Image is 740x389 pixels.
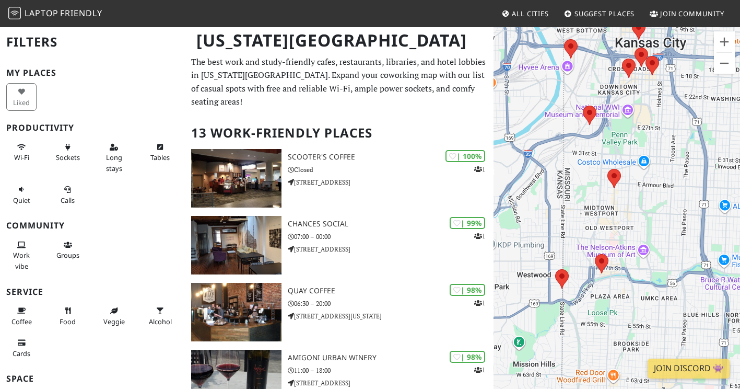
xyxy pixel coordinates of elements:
[288,311,494,321] p: [STREET_ADDRESS][US_STATE]
[103,317,125,326] span: Veggie
[288,232,494,242] p: 07:00 – 00:00
[150,153,170,162] span: Work-friendly tables
[474,365,485,375] p: 1
[6,139,37,166] button: Wi-Fi
[191,117,487,149] h2: 13 Work-Friendly Places
[191,55,487,109] p: The best work and study-friendly cafes, restaurants, libraries, and hotel lobbies in [US_STATE][G...
[191,216,281,274] img: Chances Social
[145,302,175,330] button: Alcohol
[25,7,58,19] span: Laptop
[288,287,494,295] h3: Quay Coffee
[6,181,37,209] button: Quiet
[288,365,494,375] p: 11:00 – 18:00
[288,353,494,362] h3: Amigoni Urban Winery
[13,196,30,205] span: Quiet
[188,26,491,55] h1: [US_STATE][GEOGRAPHIC_DATA]
[8,5,102,23] a: LaptopFriendly LaptopFriendly
[60,7,102,19] span: Friendly
[288,220,494,228] h3: Chances Social
[6,221,179,231] h3: Community
[645,4,729,23] a: Join Community
[14,153,29,162] span: Stable Wi-Fi
[149,317,172,326] span: Alcohol
[6,26,179,58] h2: Filters
[474,231,485,241] p: 1
[288,299,494,308] p: 06:30 – 20:00
[288,153,494,162] h3: Scooter's Coffee
[185,149,493,208] a: Scooter's Coffee | 100% 1 Scooter's Coffee Closed [STREET_ADDRESS]
[185,216,493,274] a: Chances Social | 99% 1 Chances Social 07:00 – 00:00 [STREET_ADDRESS]
[474,298,485,308] p: 1
[6,68,179,78] h3: My Places
[497,4,553,23] a: All Cities
[53,139,83,166] button: Sockets
[191,149,281,208] img: Scooter's Coffee
[60,317,76,326] span: Food
[145,139,175,166] button: Tables
[8,7,21,19] img: LaptopFriendly
[106,153,122,173] span: Long stays
[445,150,485,162] div: | 100%
[6,302,37,330] button: Coffee
[714,53,735,74] button: Zoom out
[53,181,83,209] button: Calls
[474,164,485,174] p: 1
[574,9,635,18] span: Suggest Places
[191,283,281,341] img: Quay Coffee
[6,123,179,133] h3: Productivity
[13,250,30,270] span: People working
[512,9,549,18] span: All Cities
[288,177,494,187] p: [STREET_ADDRESS]
[6,334,37,362] button: Cards
[56,153,80,162] span: Power sockets
[450,284,485,296] div: | 98%
[288,244,494,254] p: [STREET_ADDRESS]
[13,349,30,358] span: Credit cards
[450,217,485,229] div: | 99%
[185,283,493,341] a: Quay Coffee | 98% 1 Quay Coffee 06:30 – 20:00 [STREET_ADDRESS][US_STATE]
[660,9,724,18] span: Join Community
[288,165,494,175] p: Closed
[6,287,179,297] h3: Service
[99,302,129,330] button: Veggie
[6,236,37,274] button: Work vibe
[11,317,32,326] span: Coffee
[61,196,75,205] span: Video/audio calls
[6,374,179,384] h3: Space
[53,302,83,330] button: Food
[53,236,83,264] button: Groups
[714,31,735,52] button: Zoom in
[99,139,129,177] button: Long stays
[450,351,485,363] div: | 98%
[288,378,494,388] p: [STREET_ADDRESS]
[560,4,639,23] a: Suggest Places
[56,250,79,260] span: Group tables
